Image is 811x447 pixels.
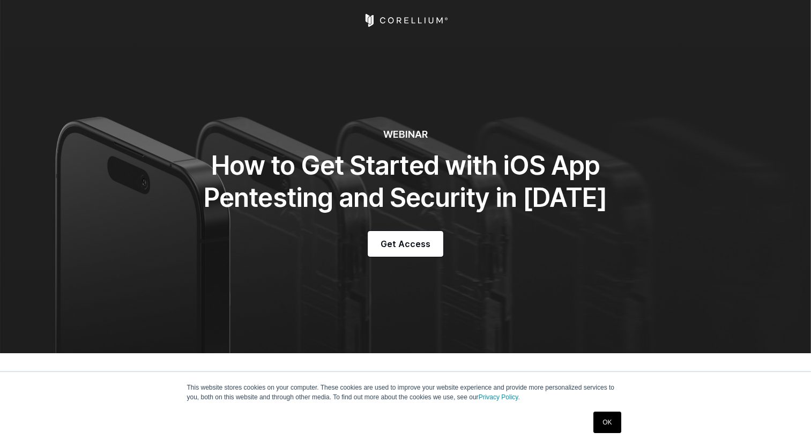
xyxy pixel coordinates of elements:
h1: How to Get Started with iOS App Pentesting and Security in [DATE] [165,150,647,214]
a: Get Access [368,231,443,257]
a: Corellium Home [363,14,448,27]
span: Get Access [381,237,430,250]
a: OK [593,412,621,433]
a: Privacy Policy. [479,393,520,401]
p: This website stores cookies on your computer. These cookies are used to improve your website expe... [187,383,624,402]
h6: WEBINAR [165,129,647,141]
